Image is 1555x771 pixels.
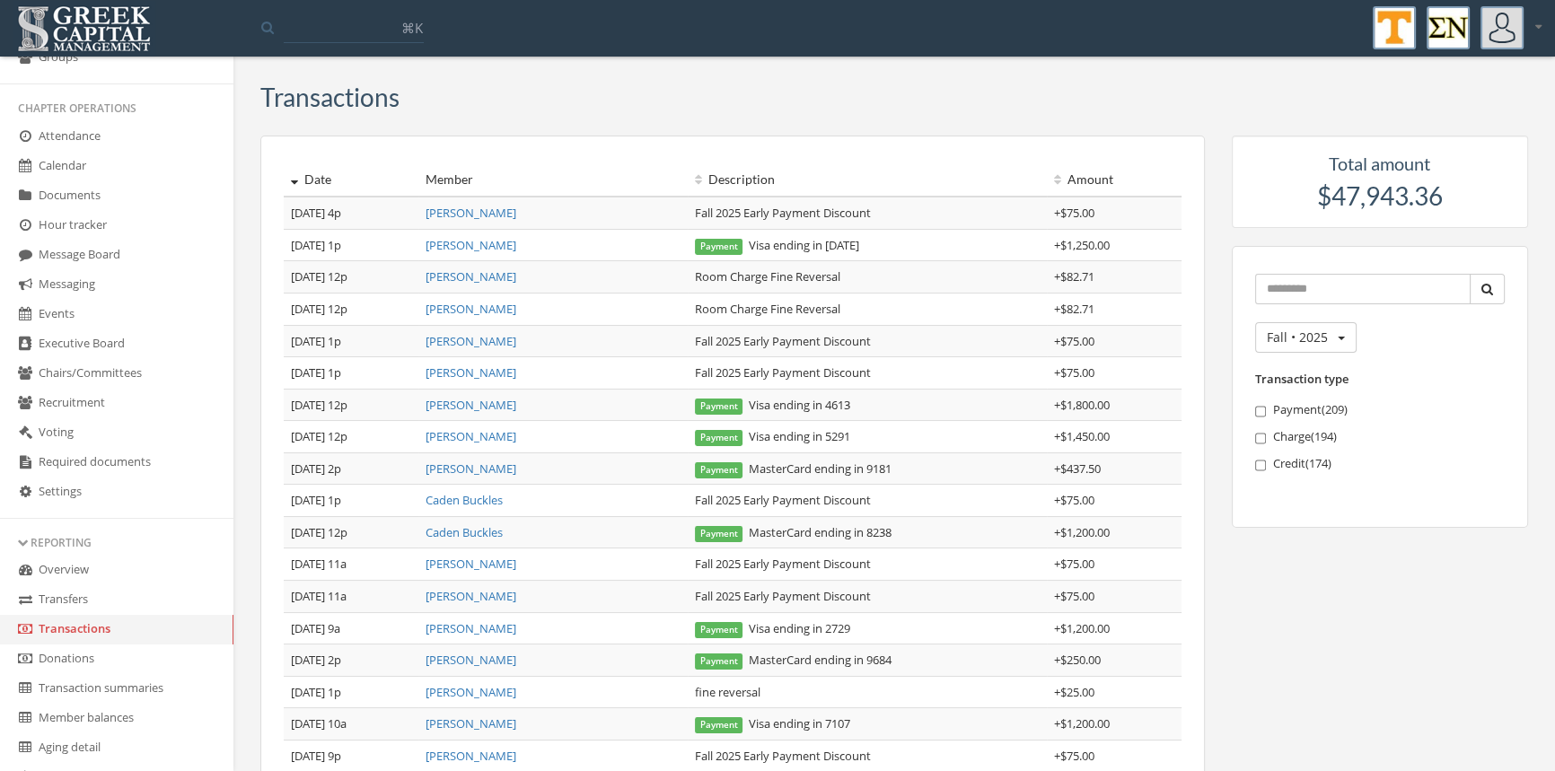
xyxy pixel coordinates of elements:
td: [DATE] 1p [284,229,418,261]
span: + $1,450.00 [1054,428,1110,444]
div: Description [695,171,1040,188]
td: Fall 2025 Early Payment Discount [688,581,1047,613]
label: Payment ( 209 ) [1255,401,1506,419]
td: [DATE] 12p [284,421,418,453]
td: [DATE] 1p [284,676,418,708]
span: Visa ending in [DATE] [695,237,859,253]
span: + $1,200.00 [1054,715,1110,732]
td: Fall 2025 Early Payment Discount [688,548,1047,581]
span: + $75.00 [1054,333,1094,349]
div: Date [291,171,411,188]
input: Credit(174) [1255,460,1267,471]
span: + $75.00 [1054,556,1094,572]
label: Transaction type [1255,371,1349,388]
td: [DATE] 11a [284,548,418,581]
input: Payment(209) [1255,406,1267,417]
a: [PERSON_NAME] [426,620,516,636]
td: [DATE] 9a [284,612,418,644]
td: [DATE] 10a [284,708,418,740]
span: MasterCard ending in 9181 [695,460,892,477]
span: + $25.00 [1054,684,1094,700]
a: [PERSON_NAME] [426,652,516,668]
h3: Transactions [260,83,400,111]
span: Payment [695,653,743,670]
td: fine reversal [688,676,1047,708]
a: [PERSON_NAME] [426,301,516,317]
td: [DATE] 12p [284,293,418,325]
h5: Total amount [1250,153,1511,173]
span: + $75.00 [1054,205,1094,221]
span: Visa ending in 2729 [695,620,850,636]
td: [DATE] 2p [284,644,418,677]
a: Caden Buckles [426,524,503,540]
td: Room Charge Fine Reversal [688,261,1047,294]
td: [DATE] 4p [284,197,418,229]
span: Visa ending in 5291 [695,428,850,444]
span: $47,943.36 [1317,180,1443,211]
td: [DATE] 1p [284,357,418,390]
span: Payment [695,526,743,542]
a: [PERSON_NAME] [426,333,516,349]
span: Payment [695,239,743,255]
div: Amount [1054,171,1174,188]
td: [DATE] 12p [284,261,418,294]
td: Fall 2025 Early Payment Discount [688,197,1047,229]
a: [PERSON_NAME] [426,428,516,444]
a: [PERSON_NAME] [426,556,516,572]
span: + $250.00 [1054,652,1101,668]
a: [PERSON_NAME] [426,268,516,285]
span: + $1,800.00 [1054,397,1110,413]
span: Payment [695,462,743,478]
a: [PERSON_NAME] [426,205,516,221]
a: [PERSON_NAME] [426,684,516,700]
a: [PERSON_NAME] [426,588,516,604]
span: Fall • 2025 [1267,329,1328,346]
a: [PERSON_NAME] [426,397,516,413]
span: + $75.00 [1054,364,1094,381]
td: [DATE] 12p [284,389,418,421]
span: Payment [695,622,743,638]
td: Fall 2025 Early Payment Discount [688,357,1047,390]
span: + $1,200.00 [1054,524,1110,540]
span: Visa ending in 4613 [695,397,850,413]
span: Payment [695,717,743,733]
button: Fall • 2025 [1255,322,1357,353]
span: + $82.71 [1054,301,1094,317]
span: + $82.71 [1054,268,1094,285]
span: MasterCard ending in 9684 [695,652,892,668]
a: [PERSON_NAME] [426,748,516,764]
td: [DATE] 11a [284,581,418,613]
a: [PERSON_NAME] [426,237,516,253]
span: + $437.50 [1054,460,1101,477]
td: Fall 2025 Early Payment Discount [688,485,1047,517]
a: Caden Buckles [426,492,503,508]
label: Credit ( 174 ) [1255,455,1506,473]
td: [DATE] 1p [284,485,418,517]
td: [DATE] 12p [284,516,418,548]
span: + $1,200.00 [1054,620,1110,636]
label: Charge ( 194 ) [1255,428,1506,446]
span: Visa ending in 7107 [695,715,850,732]
span: Payment [695,430,743,446]
td: [DATE] 1p [284,325,418,357]
td: Room Charge Fine Reversal [688,293,1047,325]
span: + $75.00 [1054,588,1094,604]
a: [PERSON_NAME] [426,364,516,381]
span: MasterCard ending in 8238 [695,524,892,540]
span: + $75.00 [1054,492,1094,508]
div: Reporting [18,535,215,550]
a: [PERSON_NAME] [426,460,516,477]
span: + $75.00 [1054,748,1094,764]
span: + $1,250.00 [1054,237,1110,253]
span: Payment [695,399,743,415]
td: [DATE] 2p [284,452,418,485]
span: ⌘K [401,19,423,37]
a: [PERSON_NAME] [426,715,516,732]
input: Charge(194) [1255,433,1267,444]
div: Member [426,171,681,188]
td: Fall 2025 Early Payment Discount [688,325,1047,357]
